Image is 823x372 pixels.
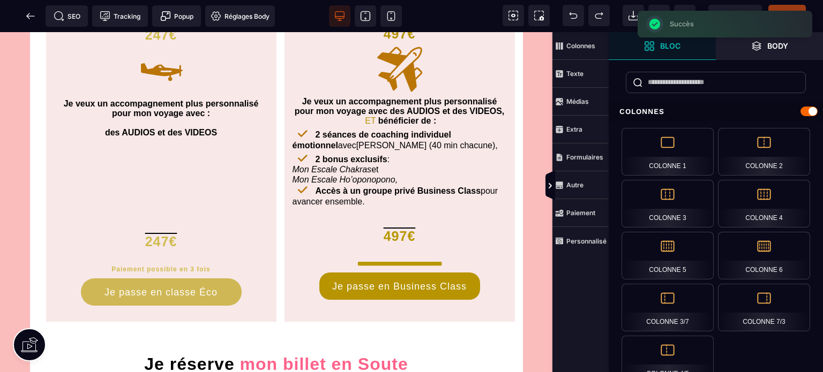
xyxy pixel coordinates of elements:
i: Mon Escale Chakras [293,133,372,142]
span: Rétablir [588,5,610,26]
span: Enregistrer [674,5,695,26]
strong: Médias [566,97,589,105]
div: Colonne 5 [622,232,714,279]
strong: Autre [566,181,583,189]
strong: Body [767,42,788,50]
span: Créer une alerte modale [152,5,201,27]
strong: Paiement [566,209,595,217]
strong: Bloc [660,42,680,50]
div: Colonne 2 [718,128,810,176]
span: Popup [160,11,193,21]
span: Voir tablette [355,5,376,27]
span: Capture d'écran [528,5,550,26]
span: Voir mobile [380,5,402,27]
strong: Personnalisé [566,237,607,245]
span: SEO [54,11,80,21]
div: Colonne 6 [718,232,810,279]
div: Colonne 4 [718,180,810,227]
b: Je veux un accompagnement plus personnalisé pour mon voyage avec des AUDIOS et des VIDEOS, bénéfi... [295,65,505,93]
span: Enregistrer le contenu [768,5,806,26]
span: Colonnes [552,32,609,60]
div: Colonne 3/7 [622,284,714,331]
span: Favicon [205,5,275,27]
span: Tracking [100,11,140,21]
img: cb7e6832efad3e898d433e88be7d3600_noun-small-plane-417645-BB7507.svg [135,12,188,65]
b: Accès à un groupe privé Business Class [316,154,481,163]
span: Extra [552,116,609,143]
i: Mon Escale Ho’oponopono, [293,143,398,152]
span: Importer [623,5,644,26]
strong: Texte [566,70,583,78]
span: Texte [552,60,609,88]
span: Réglages Body [211,11,270,21]
span: Médias [552,88,609,116]
button: Je passe en classe Éco [81,246,242,274]
span: Personnalisé [552,227,609,255]
span: avec [338,109,356,118]
span: Voir les composants [503,5,524,26]
strong: Extra [566,125,582,133]
b: Je veux un accompagnement plus personnalisé pour mon voyage avec : des AUDIOS et des VIDEOS [64,67,259,105]
b: 2 bonus exclusifs [316,123,387,132]
span: [PERSON_NAME] (40 min chacune), [356,109,498,118]
strong: Colonnes [566,42,595,50]
span: Aperçu [708,5,762,26]
span: Ouvrir les blocs [609,32,716,60]
span: Voir bureau [329,5,350,27]
img: 5a442d4a8f656bbae5fc9cfc9ed2183a_noun-plane-8032710-BB7507.svg [374,11,425,63]
div: Colonne 3 [622,180,714,227]
span: Retour [20,5,41,27]
span: Paiement [552,199,609,227]
span: pour avancer ensemble. [293,154,498,173]
div: Colonnes [609,102,823,122]
div: Colonne 7/3 [718,284,810,331]
span: Autre [552,171,609,199]
span: Défaire [563,5,584,26]
span: Formulaires [552,143,609,171]
span: Afficher les vues [609,170,619,202]
span: Métadata SEO [46,5,88,27]
b: 2 séances de coaching individuel émotionnel [293,98,451,117]
button: Je passe en Business Class [319,240,480,268]
div: Colonne 1 [622,128,714,176]
span: : et [293,123,398,152]
span: Code de suivi [92,5,148,27]
span: Nettoyage [648,5,670,26]
span: Ouvrir les calques [716,32,823,60]
strong: Formulaires [566,153,603,161]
